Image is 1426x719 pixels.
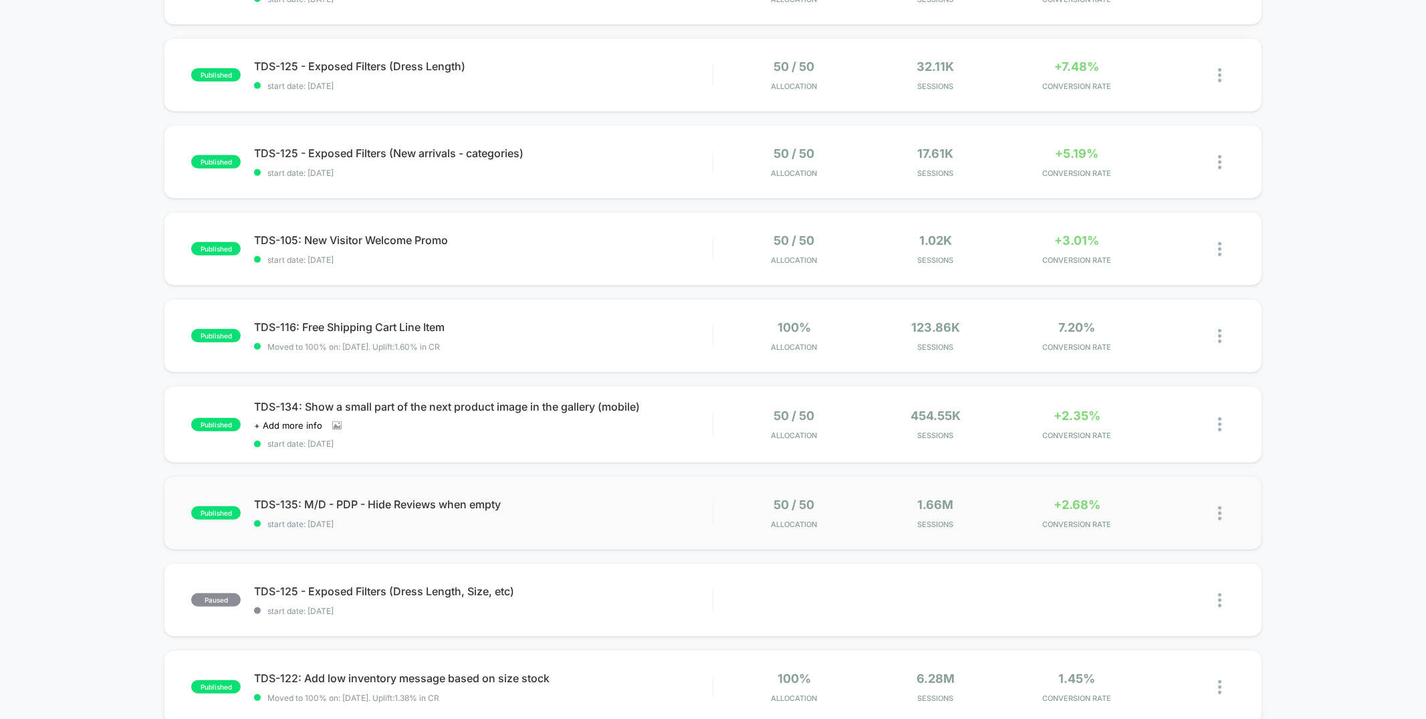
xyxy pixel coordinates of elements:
[868,82,1003,91] span: Sessions
[1218,68,1221,82] img: close
[868,255,1003,265] span: Sessions
[1009,82,1145,91] span: CONVERSION RATE
[1055,60,1100,74] span: +7.48%
[254,60,712,73] span: TDS-125 - Exposed Filters (Dress Length)
[254,420,322,431] span: + Add more info
[774,233,815,247] span: 50 / 50
[254,320,712,334] span: TDS-116: Free Shipping Cart Line Item
[771,342,818,352] span: Allocation
[778,672,811,686] span: 100%
[771,82,818,91] span: Allocation
[1056,146,1099,161] span: +5.19%
[918,498,954,512] span: 1.66M
[1009,694,1145,703] span: CONVERSION RATE
[1218,242,1221,256] img: close
[1055,233,1100,247] span: +3.01%
[771,431,818,440] span: Allocation
[868,694,1003,703] span: Sessions
[1009,431,1145,440] span: CONVERSION RATE
[254,585,712,598] span: TDS-125 - Exposed Filters (Dress Length, Size, etc)
[191,68,241,82] span: published
[267,693,439,703] span: Moved to 100% on: [DATE] . Uplift: 1.38% in CR
[191,506,241,520] span: published
[254,233,712,247] span: TDS-105: New Visitor Welcome Promo
[1054,409,1100,423] span: +2.35%
[1009,255,1145,265] span: CONVERSION RATE
[774,498,815,512] span: 50 / 50
[774,409,815,423] span: 50 / 50
[1218,680,1221,694] img: close
[868,169,1003,178] span: Sessions
[771,694,818,703] span: Allocation
[191,155,241,169] span: published
[774,146,815,161] span: 50 / 50
[191,593,241,607] span: paused
[917,672,955,686] span: 6.28M
[1009,342,1145,352] span: CONVERSION RATE
[1218,417,1221,431] img: close
[1059,320,1096,334] span: 7.20%
[267,342,440,352] span: Moved to 100% on: [DATE] . Uplift: 1.60% in CR
[191,329,241,342] span: published
[911,320,960,334] span: 123.86k
[1218,155,1221,169] img: close
[191,680,241,694] span: published
[911,409,961,423] span: 454.55k
[1059,672,1096,686] span: 1.45%
[774,60,815,74] span: 50 / 50
[918,146,954,161] span: 17.61k
[254,255,712,265] span: start date: [DATE]
[254,498,712,511] span: TDS-135: M/D - PDP - Hide Reviews when empty
[1009,169,1145,178] span: CONVERSION RATE
[778,320,811,334] span: 100%
[254,168,712,178] span: start date: [DATE]
[771,169,818,178] span: Allocation
[771,520,818,529] span: Allocation
[1054,498,1100,512] span: +2.68%
[254,81,712,91] span: start date: [DATE]
[919,233,952,247] span: 1.02k
[254,400,712,413] span: TDS-134: Show a small part of the next product image in the gallery (mobile)
[1218,329,1221,343] img: close
[771,255,818,265] span: Allocation
[917,60,955,74] span: 32.11k
[191,418,241,431] span: published
[254,519,712,529] span: start date: [DATE]
[1009,520,1145,529] span: CONVERSION RATE
[254,606,712,616] span: start date: [DATE]
[254,146,712,160] span: TDS-125 - Exposed Filters (New arrivals - categories)
[868,342,1003,352] span: Sessions
[1218,506,1221,520] img: close
[254,672,712,685] span: TDS-122: Add low inventory message based on size stock
[868,431,1003,440] span: Sessions
[254,439,712,449] span: start date: [DATE]
[1218,593,1221,607] img: close
[868,520,1003,529] span: Sessions
[191,242,241,255] span: published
